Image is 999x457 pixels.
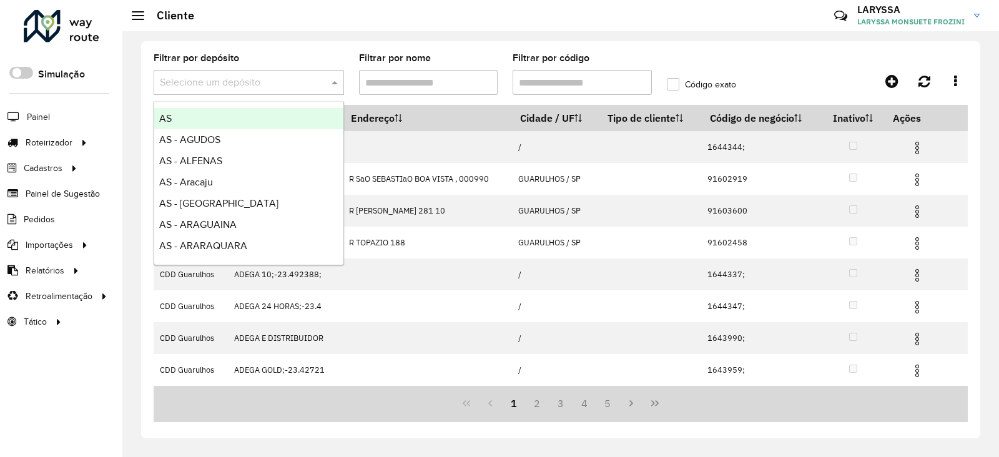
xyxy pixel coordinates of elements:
[701,322,822,354] td: 1643990;
[701,195,822,227] td: 91603600
[619,391,643,415] button: Next Page
[701,131,822,163] td: 1644344;
[144,9,194,22] h2: Cliente
[701,258,822,290] td: 1644337;
[511,131,599,163] td: /
[599,105,701,131] th: Tipo de cliente
[154,290,228,322] td: CDD Guarulhos
[159,134,220,145] span: AS - AGUDOS
[596,391,620,415] button: 5
[511,105,599,131] th: Cidade / UF
[24,162,62,175] span: Cadastros
[154,322,228,354] td: CDD Guarulhos
[549,391,573,415] button: 3
[827,2,854,29] a: Contato Rápido
[525,391,549,415] button: 2
[513,51,589,66] label: Filtrar por código
[154,258,228,290] td: CDD Guarulhos
[342,105,511,131] th: Endereço
[154,101,344,265] ng-dropdown-panel: Options list
[228,354,343,386] td: ADEGA GOLD;-23.42721
[26,136,72,149] span: Roteirizador
[701,163,822,195] td: 91602919
[511,258,599,290] td: /
[159,113,172,124] span: AS
[511,195,599,227] td: GUARULHOS / SP
[228,290,343,322] td: ADEGA 24 HORAS;-23.4
[159,240,247,251] span: AS - ARARAQUARA
[24,213,55,226] span: Pedidos
[342,163,511,195] td: R SaO SEBASTIaO BOA VISTA , 000990
[159,177,213,187] span: AS - Aracaju
[857,16,965,27] span: LARYSSA MONSUETE FROZINI
[701,227,822,258] td: 91602458
[885,105,960,131] th: Ações
[228,322,343,354] td: ADEGA E DISTRIBUIDOR
[159,198,278,209] span: AS - [GEOGRAPHIC_DATA]
[159,219,237,230] span: AS - ARAGUAINA
[228,258,343,290] td: ADEGA 10;-23.492388;
[26,290,92,303] span: Retroalimentação
[511,163,599,195] td: GUARULHOS / SP
[701,290,822,322] td: 1644347;
[38,67,85,82] label: Simulação
[511,227,599,258] td: GUARULHOS / SP
[24,315,47,328] span: Tático
[667,78,736,91] label: Código exato
[26,187,100,200] span: Painel de Sugestão
[643,391,667,415] button: Last Page
[822,105,885,131] th: Inativo
[359,51,431,66] label: Filtrar por nome
[154,51,239,66] label: Filtrar por depósito
[857,4,965,16] h3: LARYSSA
[701,354,822,386] td: 1643959;
[26,264,64,277] span: Relatórios
[502,391,526,415] button: 1
[511,290,599,322] td: /
[342,195,511,227] td: R [PERSON_NAME] 281 10
[159,155,222,166] span: AS - ALFENAS
[511,322,599,354] td: /
[701,105,822,131] th: Código de negócio
[573,391,596,415] button: 4
[342,227,511,258] td: R TOPAZIO 188
[511,354,599,386] td: /
[154,354,228,386] td: CDD Guarulhos
[27,111,50,124] span: Painel
[26,238,73,252] span: Importações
